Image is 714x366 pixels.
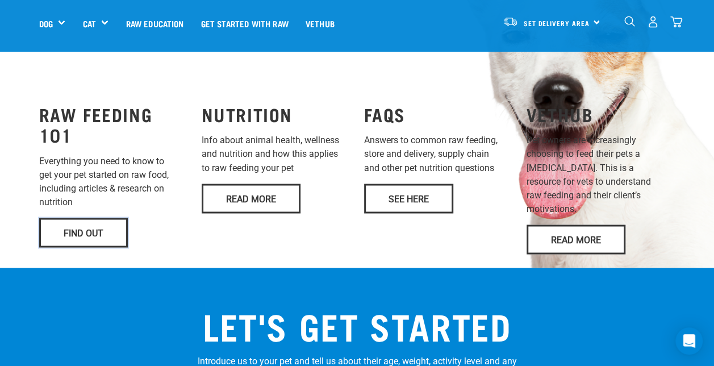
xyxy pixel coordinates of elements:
[202,184,300,213] a: Read More
[39,218,128,247] a: Find Out
[82,17,95,30] a: Cat
[670,16,682,28] img: home-icon@2x.png
[39,154,188,209] p: Everything you need to know to get your pet started on raw food, including articles & research on...
[202,104,350,124] h3: NUTRITION
[39,104,188,145] h3: RAW FEEDING 101
[527,134,675,215] p: Pet owners are increasingly choosing to feed their pets a [MEDICAL_DATA]. This is a resource for ...
[196,304,519,345] h2: LET'S GET STARTED
[364,184,453,213] a: See Here
[527,104,675,124] h3: VETHUB
[624,16,635,27] img: home-icon-1@2x.png
[202,134,350,174] p: Info about animal health, wellness and nutrition and how this applies to raw feeding your pet
[193,1,297,46] a: Get started with Raw
[39,17,53,30] a: Dog
[675,327,703,355] div: Open Intercom Messenger
[647,16,659,28] img: user.png
[503,16,518,27] img: van-moving.png
[297,1,343,46] a: Vethub
[117,1,192,46] a: Raw Education
[364,104,513,124] h3: FAQS
[364,134,513,174] p: Answers to common raw feeding, store and delivery, supply chain and other pet nutrition questions
[524,21,590,25] span: Set Delivery Area
[527,224,625,254] a: Read More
